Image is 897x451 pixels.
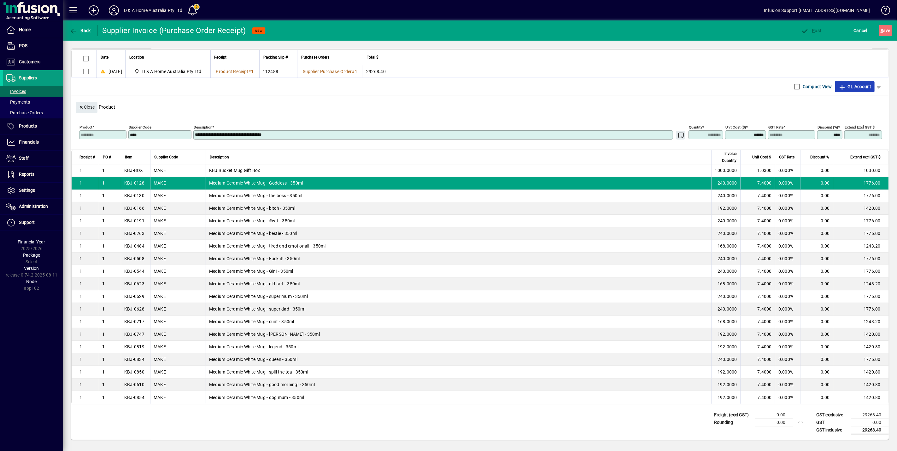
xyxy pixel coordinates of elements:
[801,83,832,90] label: Compact View
[711,411,755,419] td: Freight (excl GST)
[206,366,712,379] td: Medium Ceramic White Mug - spill the tea - 350ml
[833,227,888,240] td: 1776.00
[206,227,712,240] td: Medium Ceramic White Mug - bestie - 350ml
[72,265,99,278] td: 1
[248,69,251,74] span: #
[355,69,357,74] span: 1
[712,328,740,341] td: 192.0000
[812,28,815,33] span: P
[251,69,254,74] span: 1
[99,227,121,240] td: 1
[775,366,800,379] td: 0.000%
[150,202,206,215] td: MAKE
[740,341,775,353] td: 7.4000
[833,366,888,379] td: 1420.80
[19,75,37,80] span: Suppliers
[72,366,99,379] td: 1
[367,54,881,61] div: Total $
[124,230,144,237] div: KBJ-0263
[124,381,144,388] div: KBJ-0610
[3,167,63,182] a: Reports
[125,154,132,161] span: Item
[150,190,206,202] td: MAKE
[800,316,833,328] td: 0.00
[712,240,740,253] td: 168.0000
[150,177,206,190] td: MAKE
[775,278,800,290] td: 0.000%
[775,290,800,303] td: 0.000%
[72,341,99,353] td: 1
[800,303,833,316] td: 0.00
[800,265,833,278] td: 0.00
[206,240,712,253] td: Medium Ceramic White Mug - tired and emotional! - 350ml
[775,303,800,316] td: 0.000%
[800,341,833,353] td: 0.00
[740,353,775,366] td: 7.4000
[301,54,329,61] span: Purchase Orders
[19,188,35,193] span: Settings
[712,353,740,366] td: 240.0000
[303,69,352,74] span: Supplier Purchase Order
[206,328,712,341] td: Medium Ceramic White Mug - [PERSON_NAME] - 350ml
[833,391,888,404] td: 1420.80
[740,190,775,202] td: 7.4000
[800,177,833,190] td: 0.00
[810,154,829,161] span: Discount %
[68,25,92,36] button: Back
[84,5,104,16] button: Add
[775,379,800,391] td: 0.000%
[768,125,783,129] mat-label: GST rate
[19,204,48,209] span: Administration
[206,391,712,404] td: Medium Ceramic White Mug - dog mum - 350ml
[833,164,888,177] td: 1030.00
[150,253,206,265] td: MAKE
[3,134,63,150] a: Financials
[124,268,144,274] div: KBJ-0544
[775,227,800,240] td: 0.000%
[99,341,121,353] td: 1
[740,366,775,379] td: 7.4000
[712,366,740,379] td: 192.0000
[74,104,99,110] app-page-header-button: Close
[124,331,144,337] div: KBJ-0747
[19,123,37,128] span: Products
[833,379,888,391] td: 1420.80
[99,353,121,366] td: 1
[800,328,833,341] td: 0.00
[99,278,121,290] td: 1
[800,353,833,366] td: 0.00
[72,253,99,265] td: 1
[214,54,255,61] div: Receipt
[712,177,740,190] td: 240.0000
[800,366,833,379] td: 0.00
[801,28,822,33] span: ost
[755,419,793,426] td: 0.00
[72,290,99,303] td: 1
[154,154,178,161] span: Supplier Code
[72,328,99,341] td: 1
[206,278,712,290] td: Medium Ceramic White Mug - old fart - 350ml
[712,391,740,404] td: 192.0000
[99,202,121,215] td: 1
[19,156,29,161] span: Staff
[881,28,883,33] span: S
[3,54,63,70] a: Customers
[712,278,740,290] td: 168.0000
[72,353,99,366] td: 1
[72,227,99,240] td: 1
[99,290,121,303] td: 1
[800,391,833,404] td: 0.00
[124,394,144,401] div: KBJ-0854
[150,316,206,328] td: MAKE
[800,227,833,240] td: 0.00
[833,202,888,215] td: 1420.80
[712,202,740,215] td: 192.0000
[764,5,870,15] div: Infusion Support [EMAIL_ADDRESS][DOMAIN_NAME]
[854,26,868,36] span: Cancel
[740,303,775,316] td: 7.4000
[79,125,92,129] mat-label: Product
[800,379,833,391] td: 0.00
[259,65,297,78] td: 112488
[800,215,833,227] td: 0.00
[818,125,838,129] mat-label: Discount (%)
